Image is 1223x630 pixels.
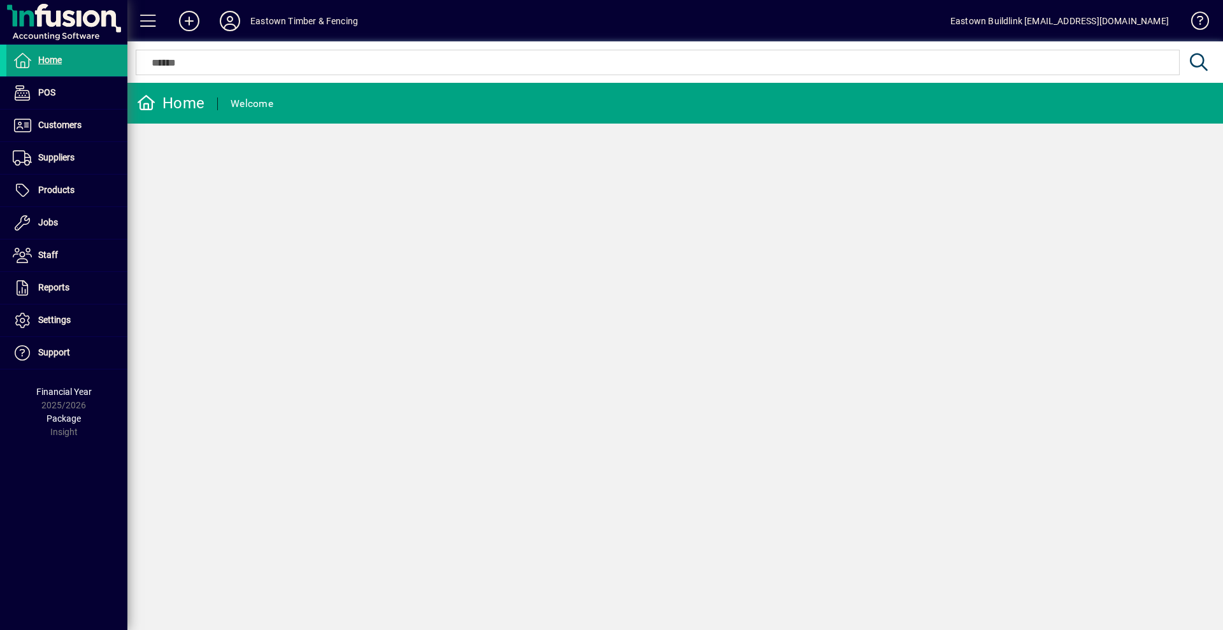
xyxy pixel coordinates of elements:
[6,142,127,174] a: Suppliers
[6,304,127,336] a: Settings
[6,272,127,304] a: Reports
[6,207,127,239] a: Jobs
[1182,3,1207,44] a: Knowledge Base
[210,10,250,32] button: Profile
[38,152,75,162] span: Suppliers
[38,217,58,227] span: Jobs
[38,55,62,65] span: Home
[6,175,127,206] a: Products
[950,11,1169,31] div: Eastown Buildlink [EMAIL_ADDRESS][DOMAIN_NAME]
[38,282,69,292] span: Reports
[38,250,58,260] span: Staff
[137,93,204,113] div: Home
[38,87,55,97] span: POS
[46,413,81,424] span: Package
[36,387,92,397] span: Financial Year
[38,347,70,357] span: Support
[38,120,82,130] span: Customers
[6,337,127,369] a: Support
[38,185,75,195] span: Products
[6,240,127,271] a: Staff
[169,10,210,32] button: Add
[6,110,127,141] a: Customers
[231,94,273,114] div: Welcome
[6,77,127,109] a: POS
[38,315,71,325] span: Settings
[250,11,358,31] div: Eastown Timber & Fencing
